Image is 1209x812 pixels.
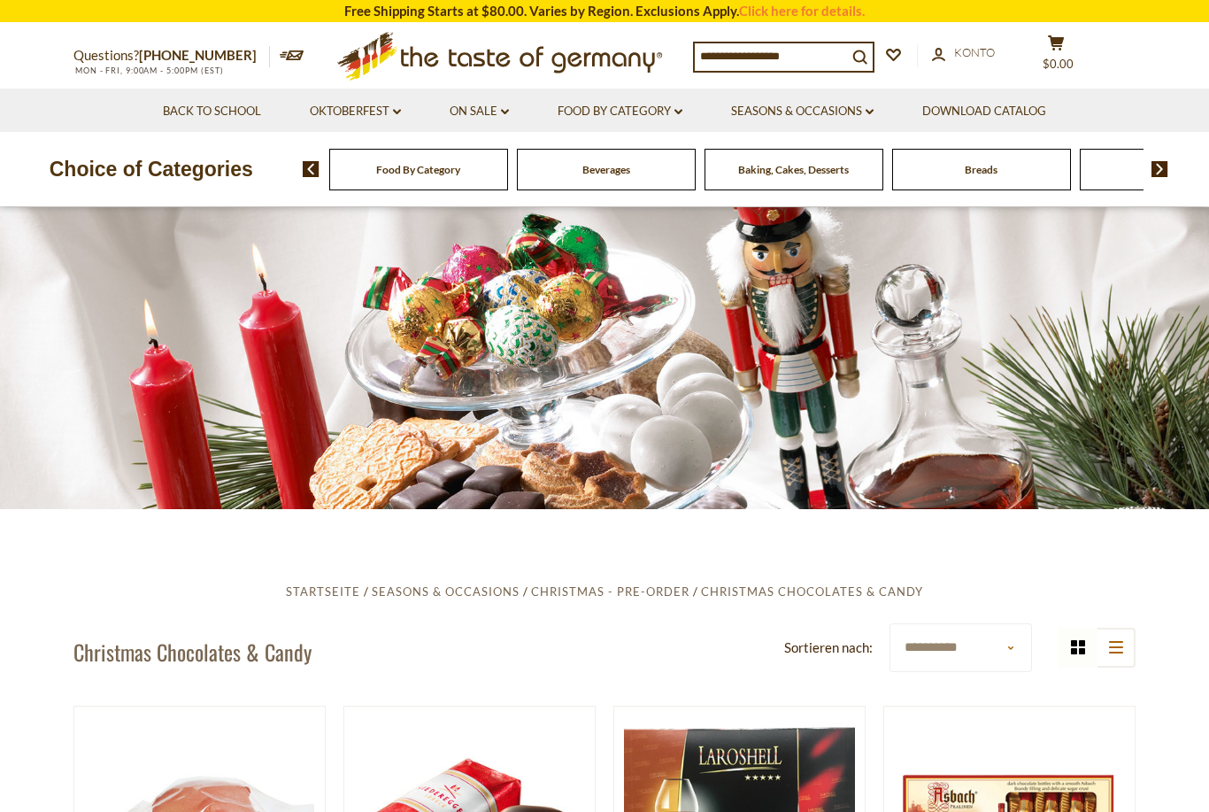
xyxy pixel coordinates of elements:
[965,163,997,176] a: Breads
[163,102,261,121] a: Back to School
[376,163,460,176] a: Food By Category
[286,584,360,599] a: Startseite
[1151,161,1168,177] img: next arrow
[1029,35,1082,79] button: $0.00
[450,102,509,121] a: On Sale
[784,637,873,659] label: Sortieren nach:
[139,47,257,63] a: [PHONE_NUMBER]
[738,163,849,176] a: Baking, Cakes, Desserts
[1043,57,1074,71] span: $0.00
[558,102,682,121] a: Food By Category
[954,45,995,59] span: Konto
[372,584,520,599] a: Seasons & Occasions
[582,163,630,176] a: Beverages
[73,66,224,75] span: MON - FRI, 9:00AM - 5:00PM (EST)
[303,161,320,177] img: previous arrow
[922,102,1046,121] a: Download Catalog
[932,43,995,63] a: Konto
[73,638,312,665] h1: Christmas Chocolates & Candy
[731,102,874,121] a: Seasons & Occasions
[531,584,689,599] a: Christmas - PRE-ORDER
[739,3,865,19] a: Click here for details.
[73,44,270,67] p: Questions?
[701,584,923,599] a: Christmas Chocolates & Candy
[310,102,401,121] a: Oktoberfest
